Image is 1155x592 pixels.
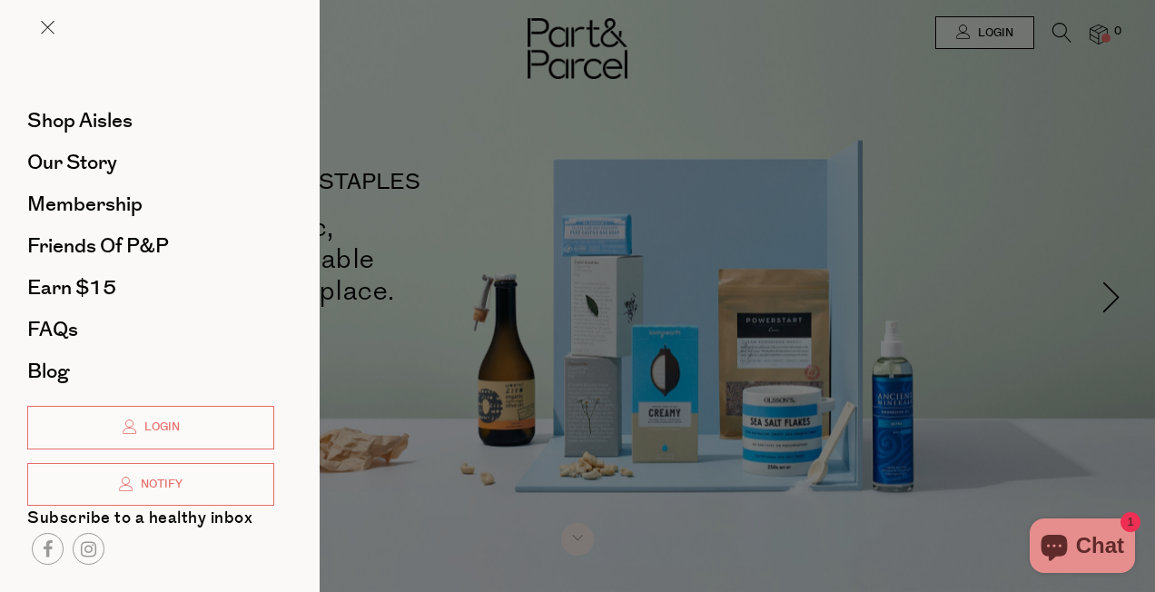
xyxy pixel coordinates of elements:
[27,278,274,298] a: Earn $15
[27,406,274,449] a: Login
[27,357,69,386] span: Blog
[27,361,274,381] a: Blog
[27,232,169,261] span: Friends of P&P
[27,273,116,302] span: Earn $15
[27,190,143,219] span: Membership
[27,148,117,177] span: Our Story
[27,320,274,340] a: FAQs
[27,315,78,344] span: FAQs
[27,510,252,533] label: Subscribe to a healthy inbox
[136,477,183,492] span: Notify
[27,236,274,256] a: Friends of P&P
[27,111,274,131] a: Shop Aisles
[1024,518,1140,577] inbox-online-store-chat: Shopify online store chat
[27,194,274,214] a: Membership
[27,106,133,135] span: Shop Aisles
[27,153,274,173] a: Our Story
[27,463,274,507] a: Notify
[140,419,180,435] span: Login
